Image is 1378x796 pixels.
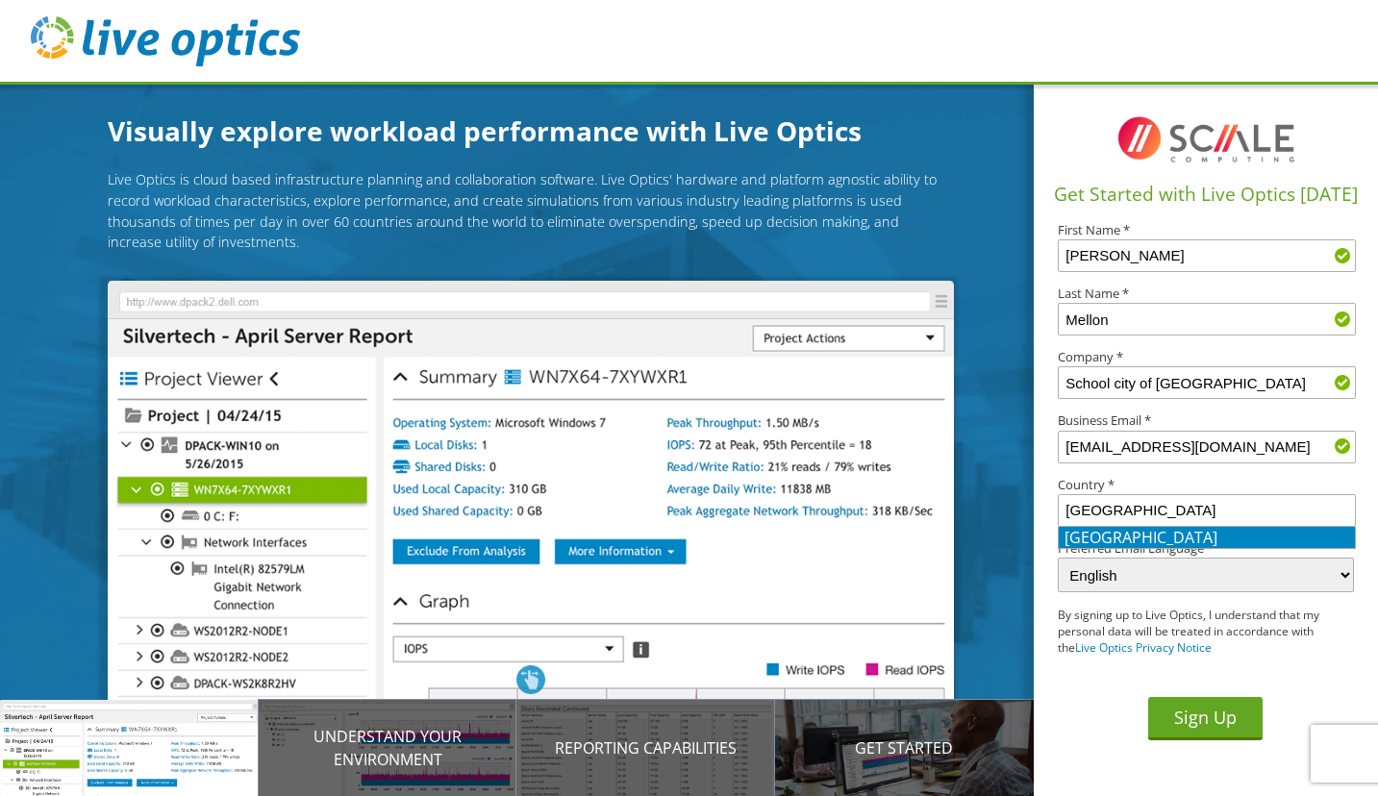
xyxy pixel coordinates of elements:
[108,281,954,709] img: Introducing Live Optics
[1110,101,1302,178] img: I8TqFF2VWMAAAAASUVORK5CYII=
[108,111,954,151] h1: Visually explore workload performance with Live Optics
[1058,287,1354,300] label: Last Name *
[1059,527,1355,548] li: [GEOGRAPHIC_DATA]
[1041,181,1370,209] h1: Get Started with Live Optics [DATE]
[1075,639,1212,656] a: Live Optics Privacy Notice
[259,725,517,771] p: Understand your environment
[516,736,775,759] p: Reporting Capabilities
[1058,351,1354,363] label: Company *
[775,736,1034,759] p: Get Started
[1058,608,1324,656] p: By signing up to Live Optics, I understand that my personal data will be treated in accordance wi...
[31,16,300,66] img: live_optics_svg.svg
[1058,414,1354,427] label: Business Email *
[1058,479,1354,491] label: Country *
[1058,224,1354,236] label: First Name *
[1058,542,1354,555] label: Preferred Email Language
[1148,697,1263,740] button: Sign Up
[108,169,954,252] p: Live Optics is cloud based infrastructure planning and collaboration software. Live Optics' hardw...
